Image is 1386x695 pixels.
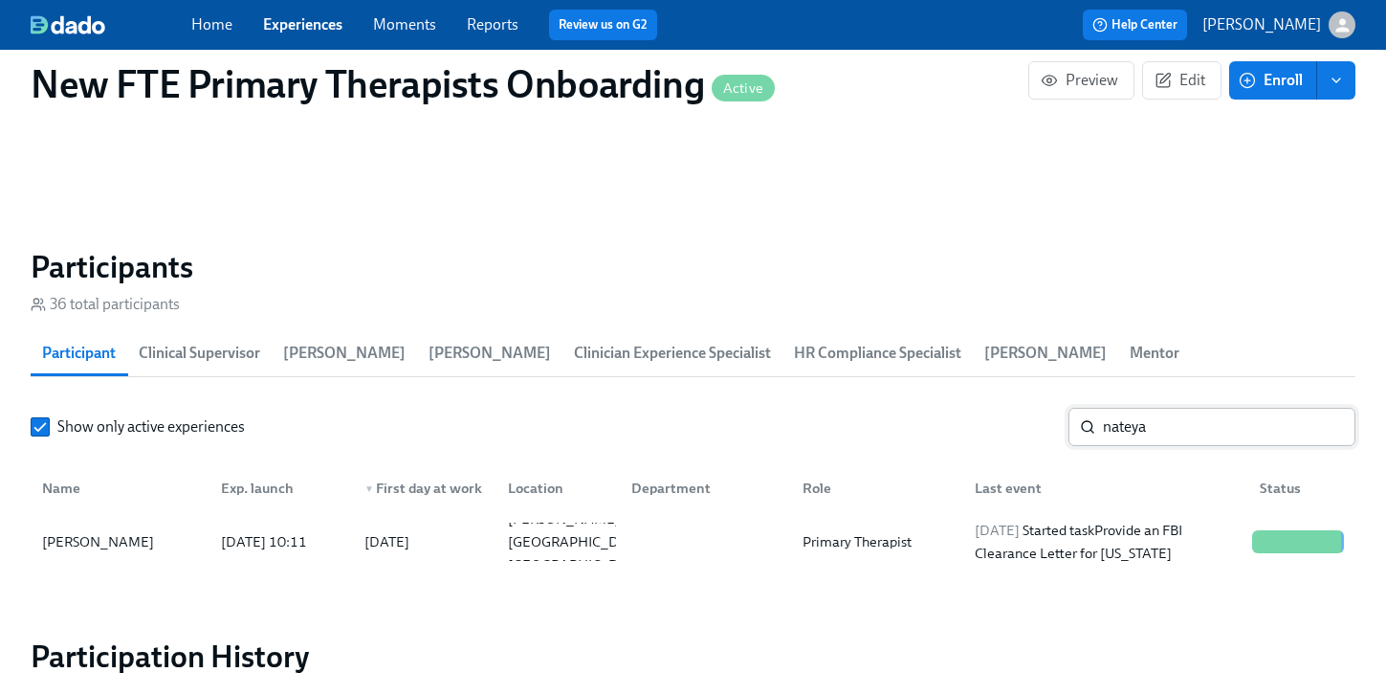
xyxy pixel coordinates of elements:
[31,638,1355,676] h2: Participation History
[191,15,232,34] a: Home
[364,530,409,553] div: [DATE]
[959,469,1244,507] div: Last event
[1028,61,1134,100] button: Preview
[213,477,349,500] div: Exp. launch
[467,15,518,34] a: Reports
[1103,408,1355,446] input: Search by name
[349,469,493,507] div: ▼First day at work
[624,477,787,500] div: Department
[1202,11,1355,38] button: [PERSON_NAME]
[364,484,374,494] span: ▼
[34,469,206,507] div: Name
[31,515,1355,569] div: [PERSON_NAME][DATE] 10:11[DATE][PERSON_NAME] [GEOGRAPHIC_DATA] [GEOGRAPHIC_DATA]Primary Therapist...
[1083,10,1187,40] button: Help Center
[500,507,656,576] div: [PERSON_NAME] [GEOGRAPHIC_DATA] [GEOGRAPHIC_DATA]
[213,530,349,553] div: [DATE] 10:11
[1202,14,1321,35] p: [PERSON_NAME]
[31,248,1355,286] h2: Participants
[559,15,648,34] a: Review us on G2
[429,340,551,367] span: [PERSON_NAME]
[967,519,1244,565] div: Started task Provide an FBI Clearance Letter for [US_STATE]
[1244,469,1352,507] div: Status
[34,477,206,500] div: Name
[1252,477,1352,500] div: Status
[616,469,787,507] div: Department
[1045,71,1118,90] span: Preview
[31,294,180,315] div: 36 total participants
[31,61,775,107] h1: New FTE Primary Therapists Onboarding
[357,477,493,500] div: First day at work
[139,340,260,367] span: Clinical Supervisor
[1229,61,1317,100] button: Enroll
[795,477,958,500] div: Role
[795,530,958,553] div: Primary Therapist
[1317,61,1355,100] button: enroll
[42,340,116,367] span: Participant
[549,10,657,40] button: Review us on G2
[712,81,775,96] span: Active
[967,477,1244,500] div: Last event
[263,15,342,34] a: Experiences
[500,477,617,500] div: Location
[574,340,771,367] span: Clinician Experience Specialist
[984,340,1107,367] span: [PERSON_NAME]
[1142,61,1221,100] button: Edit
[206,469,349,507] div: Exp. launch
[31,15,191,34] a: dado
[34,530,206,553] div: [PERSON_NAME]
[373,15,436,34] a: Moments
[1092,15,1177,34] span: Help Center
[1243,71,1303,90] span: Enroll
[493,469,617,507] div: Location
[794,340,961,367] span: HR Compliance Specialist
[1130,340,1179,367] span: Mentor
[57,416,245,437] span: Show only active experiences
[1158,71,1205,90] span: Edit
[283,340,406,367] span: [PERSON_NAME]
[31,15,105,34] img: dado
[787,469,958,507] div: Role
[975,522,1020,539] span: [DATE]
